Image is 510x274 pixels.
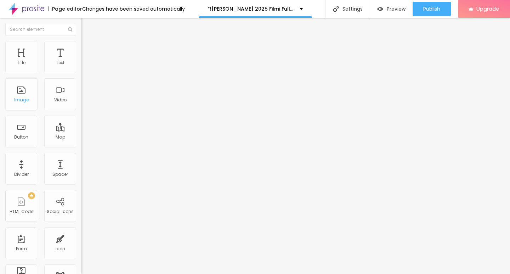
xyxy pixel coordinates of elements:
div: Spacer [52,172,68,177]
span: Publish [423,6,440,12]
input: Search element [5,23,76,36]
div: Changes have been saved automatically [82,6,185,11]
iframe: Editor [81,18,510,274]
p: *![PERSON_NAME] 2025 Filmi Full izle Türkçe Dublaj ve Altyazılı Full HD [208,6,294,11]
div: Title [17,60,25,65]
div: Form [16,246,27,251]
div: Button [14,135,28,140]
div: Icon [56,246,65,251]
div: Page editor [48,6,82,11]
img: Icone [333,6,339,12]
div: HTML Code [10,209,33,214]
div: Text [56,60,64,65]
span: Upgrade [476,6,499,12]
img: view-1.svg [377,6,383,12]
div: Social Icons [47,209,74,214]
img: Icone [68,27,72,32]
button: Preview [370,2,413,16]
span: Preview [387,6,406,12]
div: Image [14,97,29,102]
div: Video [54,97,67,102]
div: Divider [14,172,29,177]
div: Map [56,135,65,140]
button: Publish [413,2,451,16]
